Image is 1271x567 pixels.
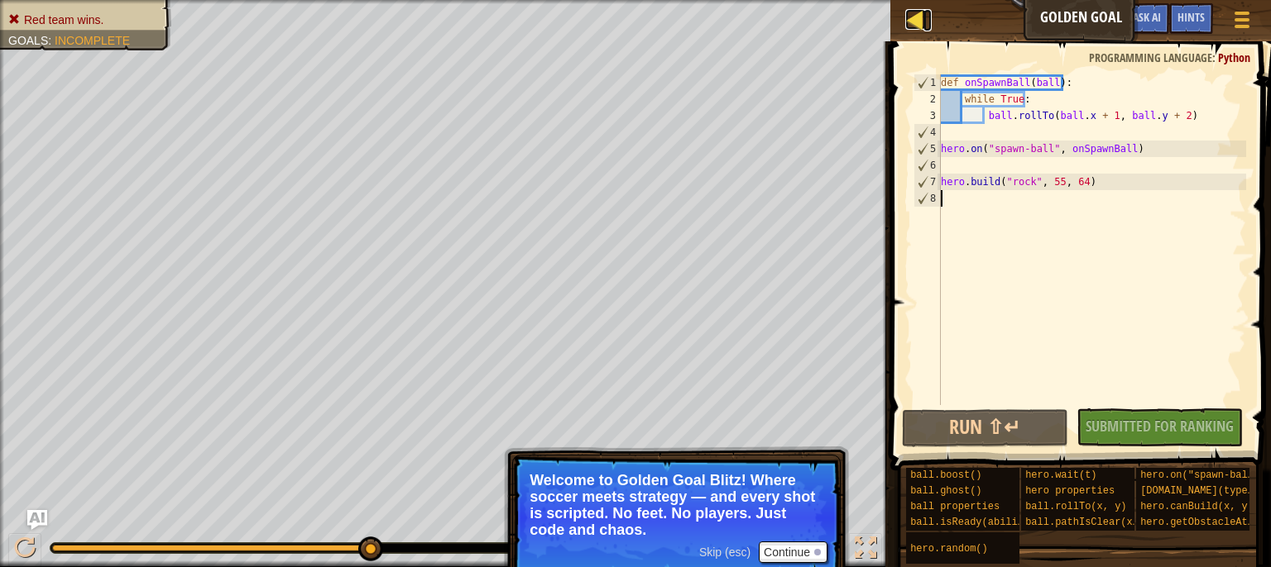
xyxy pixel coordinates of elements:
div: 4 [914,124,941,141]
div: 5 [914,141,941,157]
span: hero properties [1025,485,1115,497]
div: 8 [914,190,941,207]
span: ball properties [910,501,1000,512]
button: Ask AI [1125,3,1169,34]
div: 2 [914,91,941,107]
span: hero.random() [910,543,988,555]
button: Run ⇧↵ [902,409,1068,447]
span: Goals [8,34,48,47]
p: Welcome to Golden Goal Blitz! Where soccer meets strategy — and every shot is scripted. No feet. ... [530,472,823,538]
span: ball.rollTo(x, y) [1025,501,1126,512]
button: Ctrl + P: Play [8,533,41,567]
div: 3 [914,107,941,124]
div: 6 [914,157,941,174]
button: Toggle fullscreen [849,533,882,567]
span: Programming language [1089,50,1212,65]
button: Show game menu [1221,3,1263,42]
span: ball.isReady(ability) [910,517,1035,528]
span: Ask AI [1133,9,1161,25]
span: Skip (esc) [699,546,751,559]
span: Hints [1177,9,1205,25]
div: 1 [914,74,941,91]
span: ball.boost() [910,469,981,481]
span: : [48,34,55,47]
span: Python [1218,50,1250,65]
span: : [1212,50,1218,65]
li: Red team wins. [8,12,159,28]
button: Continue [759,541,827,563]
div: 7 [914,174,941,190]
span: hero.wait(t) [1025,469,1096,481]
span: ball.pathIsClear(x, y) [1025,517,1156,528]
span: hero.canBuild(x, y) [1140,501,1254,512]
span: Incomplete [55,34,130,47]
span: Red team wins. [24,13,103,26]
button: Ask AI [27,510,47,530]
span: ball.ghost() [910,485,981,497]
